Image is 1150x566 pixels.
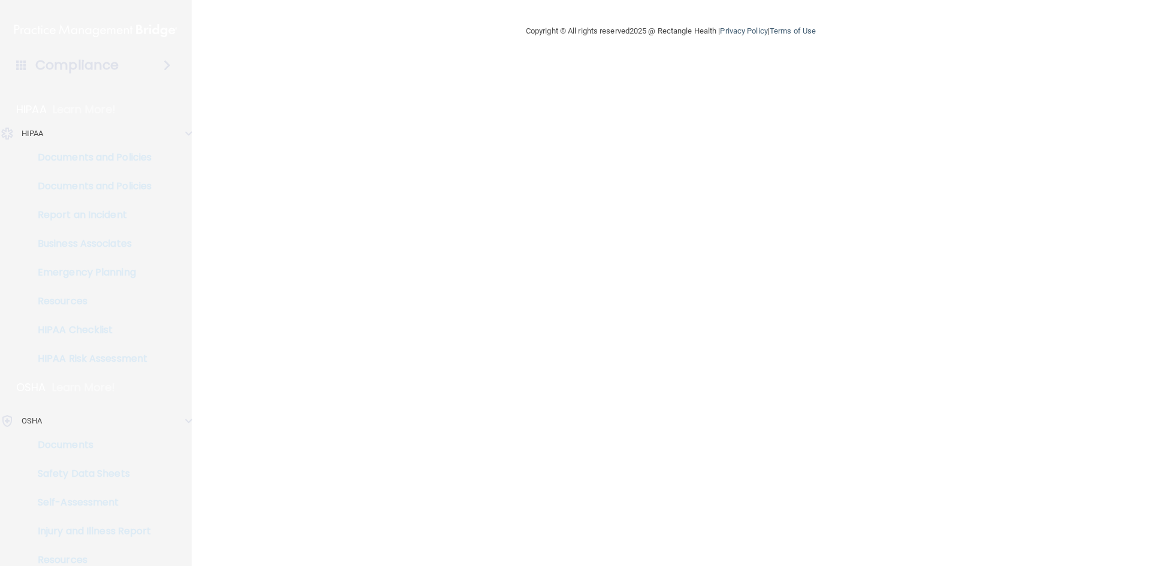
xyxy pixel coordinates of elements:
[53,102,116,117] p: Learn More!
[8,209,171,221] p: Report an Incident
[35,57,119,74] h4: Compliance
[8,152,171,164] p: Documents and Policies
[452,12,889,50] div: Copyright © All rights reserved 2025 @ Rectangle Health | |
[8,439,171,451] p: Documents
[8,180,171,192] p: Documents and Policies
[8,468,171,480] p: Safety Data Sheets
[8,554,171,566] p: Resources
[8,267,171,279] p: Emergency Planning
[8,497,171,509] p: Self-Assessment
[16,102,47,117] p: HIPAA
[8,295,171,307] p: Resources
[16,380,46,395] p: OSHA
[8,324,171,336] p: HIPAA Checklist
[14,19,177,43] img: PMB logo
[22,414,42,428] p: OSHA
[52,380,116,395] p: Learn More!
[770,26,816,35] a: Terms of Use
[22,126,44,141] p: HIPAA
[8,353,171,365] p: HIPAA Risk Assessment
[8,525,171,537] p: Injury and Illness Report
[720,26,767,35] a: Privacy Policy
[8,238,171,250] p: Business Associates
